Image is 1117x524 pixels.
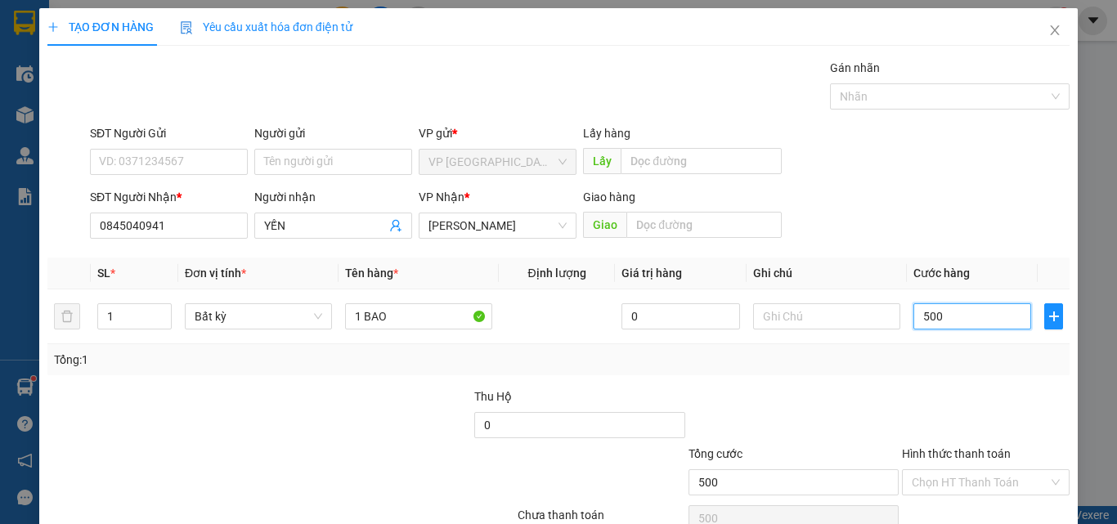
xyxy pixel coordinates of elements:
[621,148,782,174] input: Dọc đường
[54,303,80,329] button: delete
[419,190,464,204] span: VP Nhận
[1032,8,1078,54] button: Close
[90,124,248,142] div: SĐT Người Gửi
[1044,303,1063,329] button: plus
[180,21,193,34] img: icon
[345,303,492,329] input: VD: Bàn, Ghế
[626,212,782,238] input: Dọc đường
[254,188,412,206] div: Người nhận
[830,61,880,74] label: Gán nhãn
[747,258,907,289] th: Ghi chú
[621,303,739,329] input: 0
[428,213,567,238] span: VP Phan Thiết
[621,266,682,280] span: Giá trị hàng
[54,351,433,369] div: Tổng: 1
[180,20,352,34] span: Yêu cầu xuất hóa đơn điện tử
[583,127,630,140] span: Lấy hàng
[583,190,635,204] span: Giao hàng
[689,447,742,460] span: Tổng cước
[527,266,585,280] span: Định lượng
[583,148,621,174] span: Lấy
[254,124,412,142] div: Người gửi
[47,21,59,33] span: plus
[902,447,1011,460] label: Hình thức thanh toán
[389,219,402,232] span: user-add
[583,212,626,238] span: Giao
[1045,310,1062,323] span: plus
[97,266,110,280] span: SL
[345,266,398,280] span: Tên hàng
[185,266,246,280] span: Đơn vị tính
[474,390,512,403] span: Thu Hộ
[419,124,576,142] div: VP gửi
[47,20,154,34] span: TẠO ĐƠN HÀNG
[195,304,322,329] span: Bất kỳ
[90,188,248,206] div: SĐT Người Nhận
[428,150,567,174] span: VP Sài Gòn
[1048,24,1061,37] span: close
[753,303,900,329] input: Ghi Chú
[913,266,970,280] span: Cước hàng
